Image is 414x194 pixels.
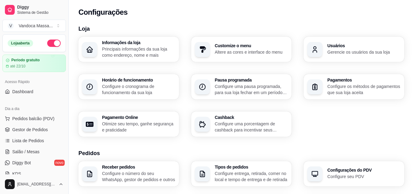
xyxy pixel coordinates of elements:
[304,74,404,99] button: PagamentosConfigure os métodos de pagamentos que sua loja aceita
[304,37,404,62] button: UsuáriosGerencie os usuários da sua loja
[78,37,179,62] button: Informações da lojaPrincipais informações da sua loja como endereço, nome e mais
[215,83,288,96] p: Configure uma pausa programada, para sua loja fechar em um período específico
[8,40,33,47] div: Loja aberta
[102,40,175,45] h3: Informações da loja
[102,83,175,96] p: Configure o cronograma de funcionamento da sua loja
[78,112,179,137] button: Pagamento OnlineOtimize seu tempo, ganhe segurança e praticidade
[327,168,401,172] h3: Configurações do PDV
[215,165,288,169] h3: Tipos de pedidos
[327,44,401,48] h3: Usuários
[12,171,21,177] span: KDS
[2,77,66,87] div: Acesso Rápido
[215,121,288,133] p: Configure uma porcentagem de cashback para incentivar seus clientes a comprarem em sua loja
[12,160,31,166] span: Diggy Bot
[8,23,14,29] span: V
[78,161,179,186] button: Receber pedidosConfigure o número do seu WhatsApp, gestor de pedidos e outros
[2,87,66,97] a: Dashboard
[215,78,288,82] h3: Pausa programada
[191,37,292,62] button: Customize o menuAltere as cores e interface do menu
[78,149,404,158] h3: Pedidos
[2,158,66,168] a: Diggy Botnovo
[17,182,56,187] span: [EMAIL_ADDRESS][DOMAIN_NAME]
[2,20,66,32] button: Select a team
[12,89,33,95] span: Dashboard
[215,170,288,183] p: Configure entrega, retirada, comer no local e tempo de entrega e de retirada
[78,74,179,99] button: Horário de funcionamentoConfigure o cronograma de funcionamento da sua loja
[2,147,66,157] a: Salão / Mesas
[102,121,175,133] p: Otimize seu tempo, ganhe segurança e praticidade
[102,170,175,183] p: Configure o número do seu WhatsApp, gestor de pedidos e outros
[11,58,40,63] article: Período gratuito
[78,7,127,17] h2: Configurações
[2,125,66,135] a: Gestor de Pedidos
[191,161,292,186] button: Tipos de pedidosConfigure entrega, retirada, comer no local e tempo de entrega e de retirada
[12,138,44,144] span: Lista de Pedidos
[102,78,175,82] h3: Horário de funcionamento
[78,25,404,33] h3: Loja
[191,112,292,137] button: CashbackConfigure uma porcentagem de cashback para incentivar seus clientes a comprarem em sua loja
[215,44,288,48] h3: Customize o menu
[215,115,288,120] h3: Cashback
[12,116,55,122] span: Pedidos balcão (PDV)
[191,74,292,99] button: Pausa programadaConfigure uma pausa programada, para sua loja fechar em um período específico
[12,127,48,133] span: Gestor de Pedidos
[2,114,66,124] button: Pedidos balcão (PDV)
[2,169,66,179] a: KDS
[17,10,63,15] span: Sistema de Gestão
[327,83,401,96] p: Configure os métodos de pagamentos que sua loja aceita
[102,46,175,58] p: Principais informações da sua loja como endereço, nome e mais
[327,78,401,82] h3: Pagamentos
[12,149,40,155] span: Salão / Mesas
[10,64,25,69] article: até 22/10
[2,2,66,17] a: DiggySistema de Gestão
[2,136,66,146] a: Lista de Pedidos
[2,177,66,192] button: [EMAIL_ADDRESS][DOMAIN_NAME]
[215,49,288,55] p: Altere as cores e interface do menu
[304,161,404,186] button: Configurações do PDVConfigure seu PDV
[2,55,66,72] a: Período gratuitoaté 22/10
[327,173,401,180] p: Configure seu PDV
[17,5,63,10] span: Diggy
[102,115,175,120] h3: Pagamento Online
[327,49,401,55] p: Gerencie os usuários da sua loja
[19,23,53,29] div: Vandoca Massa ...
[102,165,175,169] h3: Receber pedidos
[47,40,61,47] button: Alterar Status
[2,104,66,114] div: Dia a dia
